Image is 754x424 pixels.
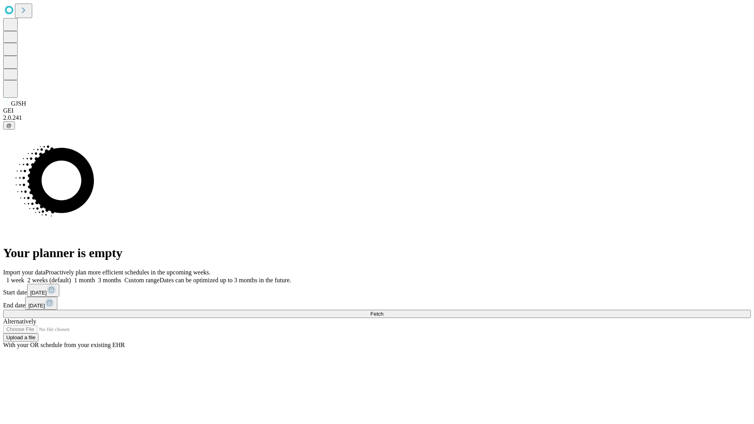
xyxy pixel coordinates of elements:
span: With your OR schedule from your existing EHR [3,342,125,348]
span: 1 month [74,277,95,283]
span: Import your data [3,269,46,276]
span: Custom range [124,277,159,283]
span: [DATE] [30,290,47,296]
span: 1 week [6,277,24,283]
button: [DATE] [25,297,57,310]
span: GJSH [11,100,26,107]
span: Alternatively [3,318,36,325]
div: GEI [3,107,751,114]
span: 2 weeks (default) [27,277,71,283]
div: Start date [3,284,751,297]
div: 2.0.241 [3,114,751,121]
span: Fetch [370,311,383,317]
span: Dates can be optimized up to 3 months in the future. [159,277,291,283]
div: End date [3,297,751,310]
button: [DATE] [27,284,59,297]
button: Fetch [3,310,751,318]
span: [DATE] [28,303,45,309]
span: Proactively plan more efficient schedules in the upcoming weeks. [46,269,210,276]
span: 3 months [98,277,121,283]
button: @ [3,121,15,130]
button: Upload a file [3,333,38,342]
h1: Your planner is empty [3,246,751,260]
span: @ [6,122,12,128]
